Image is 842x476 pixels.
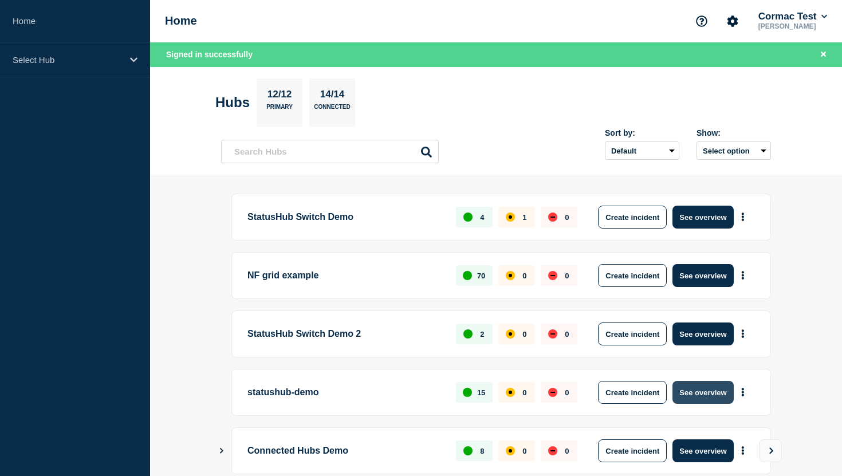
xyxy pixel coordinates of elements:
[247,439,443,462] p: Connected Hubs Demo
[522,388,526,397] p: 0
[480,447,484,455] p: 8
[266,104,293,116] p: Primary
[548,329,557,339] div: down
[672,206,733,229] button: See overview
[316,89,349,104] p: 14/14
[565,330,569,339] p: 0
[697,141,771,160] button: Select option
[598,381,667,404] button: Create incident
[735,265,750,286] button: More actions
[506,271,515,280] div: affected
[480,213,484,222] p: 4
[565,272,569,280] p: 0
[477,388,485,397] p: 15
[605,128,679,137] div: Sort by:
[247,206,443,229] p: StatusHub Switch Demo
[548,213,557,222] div: down
[735,440,750,462] button: More actions
[756,22,829,30] p: [PERSON_NAME]
[522,272,526,280] p: 0
[221,140,439,163] input: Search Hubs
[565,447,569,455] p: 0
[735,324,750,345] button: More actions
[506,446,515,455] div: affected
[314,104,350,116] p: Connected
[522,330,526,339] p: 0
[247,322,443,345] p: StatusHub Switch Demo 2
[672,264,733,287] button: See overview
[565,213,569,222] p: 0
[735,382,750,403] button: More actions
[219,447,225,455] button: Show Connected Hubs
[565,388,569,397] p: 0
[247,264,443,287] p: NF grid example
[605,141,679,160] select: Sort by
[548,271,557,280] div: down
[598,206,667,229] button: Create incident
[548,388,557,397] div: down
[690,9,714,33] button: Support
[598,264,667,287] button: Create incident
[215,95,250,111] h2: Hubs
[506,213,515,222] div: affected
[165,14,197,27] h1: Home
[477,272,485,280] p: 70
[756,11,829,22] button: Cormac Test
[759,439,782,462] button: View
[480,330,484,339] p: 2
[506,329,515,339] div: affected
[263,89,296,104] p: 12/12
[672,381,733,404] button: See overview
[672,322,733,345] button: See overview
[672,439,733,462] button: See overview
[463,213,473,222] div: up
[548,446,557,455] div: down
[522,213,526,222] p: 1
[463,446,473,455] div: up
[13,55,123,65] p: Select Hub
[522,447,526,455] p: 0
[247,381,443,404] p: statushub-demo
[721,9,745,33] button: Account settings
[463,388,472,397] div: up
[506,388,515,397] div: affected
[598,322,667,345] button: Create incident
[166,50,253,59] span: Signed in successfully
[598,439,667,462] button: Create incident
[463,271,472,280] div: up
[816,48,831,61] button: Close banner
[697,128,771,137] div: Show:
[463,329,473,339] div: up
[735,207,750,228] button: More actions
